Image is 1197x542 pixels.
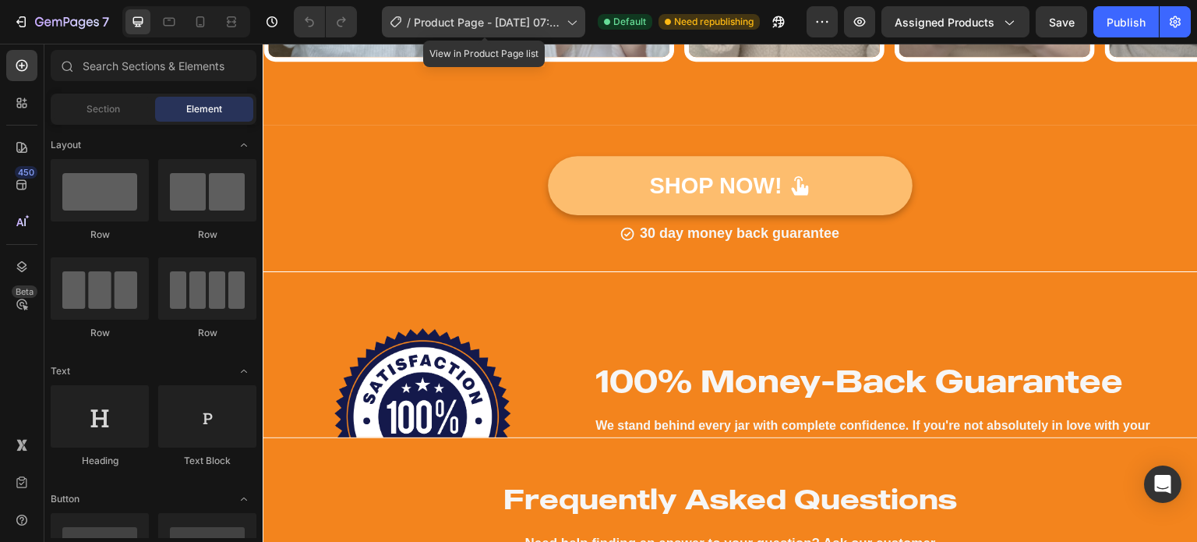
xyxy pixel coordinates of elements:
[102,12,109,31] p: 7
[895,14,994,30] span: Assigned Products
[333,373,922,429] p: We stand behind every jar with complete confidence. If you're not absolutely in love with your pu...
[51,50,256,81] input: Search Sections & Elements
[1049,16,1075,29] span: Save
[285,112,650,172] a: SHOP NOW!
[186,102,222,116] span: Element
[414,14,560,30] span: Product Page - [DATE] 07:24:51
[1093,6,1159,37] button: Publish
[881,6,1029,37] button: Assigned Products
[15,166,37,179] div: 450
[158,228,256,242] div: Row
[12,285,37,298] div: Beta
[231,133,256,158] span: Toggle open
[387,122,519,162] p: SHOP NOW!
[377,179,577,200] p: 30 day money back guarantee
[72,285,248,461] img: Alt Image
[613,15,646,29] span: Default
[13,437,922,473] p: Frequently Asked Questions
[294,6,357,37] div: Undo/Redo
[51,138,81,152] span: Layout
[674,15,754,29] span: Need republishing
[158,454,256,468] div: Text Block
[1144,466,1181,503] div: Open Intercom Messenger
[331,315,923,359] h2: 100% Money-Back Guarantee
[51,492,79,506] span: Button
[6,6,116,37] button: 7
[51,364,70,378] span: Text
[1036,6,1087,37] button: Save
[231,359,256,384] span: Toggle open
[1107,14,1146,30] div: Publish
[158,326,256,340] div: Row
[51,326,149,340] div: Row
[407,14,411,30] span: /
[263,44,1197,542] iframe: Design area
[87,102,120,116] span: Section
[51,228,149,242] div: Row
[255,488,680,536] p: Need help finding an answer to your question? Ask our customer support at
[51,454,149,468] div: Heading
[231,487,256,512] span: Toggle open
